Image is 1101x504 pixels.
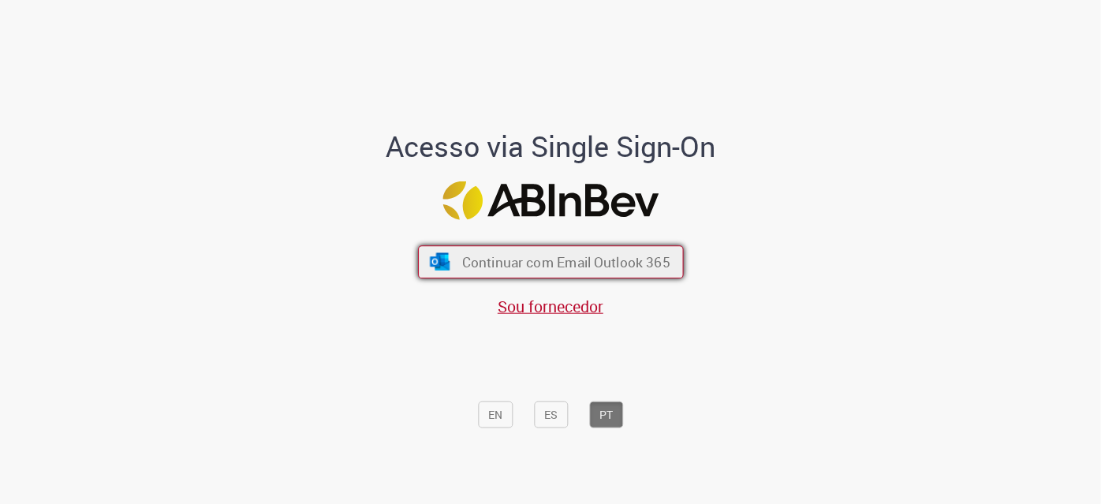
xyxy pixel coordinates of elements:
button: ícone Azure/Microsoft 360 Continuar com Email Outlook 365 [418,246,684,279]
img: Logo ABInBev [442,181,659,219]
button: ES [534,401,568,428]
button: PT [589,401,623,428]
img: ícone Azure/Microsoft 360 [428,253,451,271]
h1: Acesso via Single Sign-On [332,131,770,162]
span: Continuar com Email Outlook 365 [461,253,670,271]
button: EN [478,401,513,428]
a: Sou fornecedor [498,295,603,316]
